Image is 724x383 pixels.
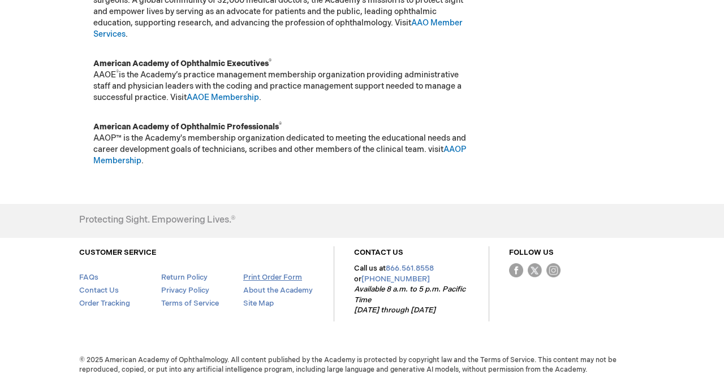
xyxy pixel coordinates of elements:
a: About the Academy [243,286,313,295]
a: CUSTOMER SERVICE [79,248,156,257]
a: Order Tracking [79,299,130,308]
sup: ® [116,69,119,76]
img: Twitter [528,263,542,277]
a: Terms of Service [161,299,219,308]
a: Privacy Policy [161,286,209,295]
img: instagram [546,263,561,277]
a: Return Policy [161,273,208,282]
sup: ® [269,58,271,65]
strong: American Academy of Ophthalmic Professionals [93,122,282,132]
a: 866.561.8558 [386,264,434,273]
a: Site Map [243,299,274,308]
em: Available 8 a.m. to 5 p.m. Pacific Time [DATE] through [DATE] [354,285,466,315]
a: FOLLOW US [509,248,554,257]
strong: American Academy of Ophthalmic Executives [93,59,271,68]
a: Print Order Form [243,273,302,282]
a: CONTACT US [354,248,403,257]
h4: Protecting Sight. Empowering Lives.® [79,215,235,225]
a: Contact Us [79,286,119,295]
a: AAOE Membership [187,93,259,102]
a: [PHONE_NUMBER] [361,275,430,284]
p: Call us at or [354,263,469,316]
sup: ® [279,121,282,128]
span: © 2025 American Academy of Ophthalmology. All content published by the Academy is protected by co... [71,355,653,375]
a: FAQs [79,273,98,282]
img: Facebook [509,263,523,277]
p: AAOE is the Academy’s practice management membership organization providing administrative staff ... [93,58,472,103]
p: AAOP™ is the Academy's membership organization dedicated to meeting the educational needs and car... [93,121,472,167]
